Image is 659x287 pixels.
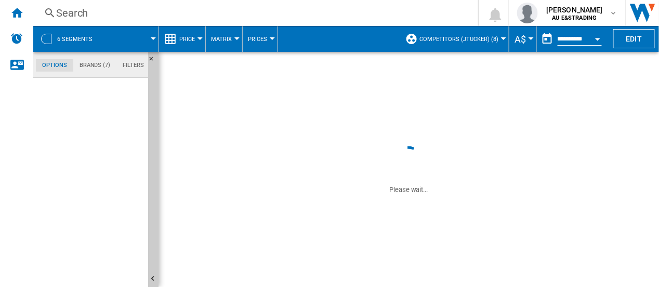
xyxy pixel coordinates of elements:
span: 6 segments [57,36,93,43]
div: Competitors (jtucker) (8) [405,26,504,52]
md-tab-item: Filters [116,59,150,72]
md-menu: Currency [509,26,537,52]
span: Price [179,36,195,43]
md-tab-item: Options [36,59,73,72]
button: Edit [613,29,655,48]
span: Prices [248,36,267,43]
img: profile.jpg [517,3,538,23]
button: Prices [248,26,272,52]
button: Open calendar [588,28,607,47]
b: AU E&STRADING [552,15,597,21]
button: md-calendar [537,29,558,49]
div: Search [56,6,451,20]
md-tab-item: Brands (7) [73,59,116,72]
ng-transclude: Please wait... [390,186,428,194]
span: [PERSON_NAME] [546,5,603,15]
div: 6 segments [38,26,153,52]
div: Price [164,26,200,52]
span: Competitors (jtucker) (8) [419,36,498,43]
button: Hide [148,52,161,71]
button: 6 segments [57,26,103,52]
span: Matrix [211,36,232,43]
img: alerts-logo.svg [10,32,23,45]
button: Price [179,26,200,52]
span: A$ [515,34,526,45]
button: A$ [515,26,531,52]
button: Competitors (jtucker) (8) [419,26,504,52]
button: Matrix [211,26,237,52]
